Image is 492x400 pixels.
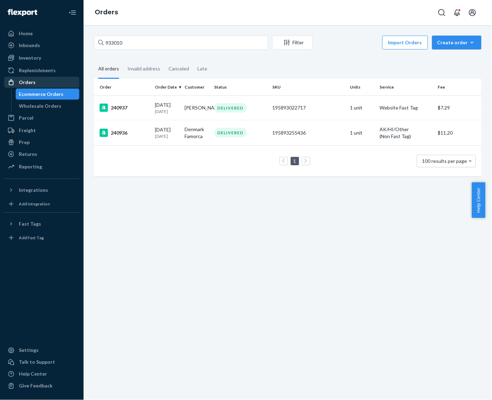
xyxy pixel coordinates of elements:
[435,79,482,96] th: Fee
[152,79,182,96] th: Order Date
[4,198,79,210] a: Add Integration
[197,60,207,78] div: Late
[19,30,33,37] div: Home
[19,103,62,110] div: Wholesale Orders
[16,100,80,112] a: Wholesale Orders
[19,127,36,134] div: Freight
[94,79,152,96] th: Order
[380,126,432,133] p: AK/HI/Other
[380,133,432,140] div: (Non Fast Tag)
[19,383,53,390] div: Give Feedback
[155,108,179,114] p: [DATE]
[19,114,33,121] div: Parcel
[214,103,247,113] div: DELIVERED
[273,129,345,136] div: 195893255436
[182,96,211,120] td: [PERSON_NAME]
[95,8,118,16] a: Orders
[19,54,41,61] div: Inventory
[19,79,36,86] div: Orders
[437,39,476,46] div: Create order
[19,347,39,354] div: Settings
[89,2,124,23] ol: breadcrumbs
[214,128,247,137] div: DELIVERED
[169,60,189,78] div: Canceled
[19,151,37,158] div: Returns
[100,129,149,137] div: 240936
[4,125,79,136] a: Freight
[4,112,79,123] a: Parcel
[94,36,268,50] input: Search orders
[273,39,312,46] div: Filter
[450,6,464,20] button: Open notifications
[4,357,79,368] a: Talk to Support
[4,52,79,63] a: Inventory
[4,65,79,76] a: Replenishments
[4,232,79,243] a: Add Fast Tag
[155,101,179,114] div: [DATE]
[4,40,79,51] a: Inbounds
[127,60,160,78] div: Invalid address
[19,359,55,366] div: Talk to Support
[212,79,270,96] th: Status
[472,182,485,218] button: Help Center
[4,28,79,39] a: Home
[466,6,479,20] button: Open account menu
[377,79,435,96] th: Service
[19,91,64,98] div: Ecommerce Orders
[19,67,56,74] div: Replenishments
[435,120,482,145] td: $11.20
[19,187,48,194] div: Integrations
[155,126,179,139] div: [DATE]
[382,36,428,50] button: Import Orders
[273,104,345,111] div: 195893022717
[4,380,79,392] button: Give Feedback
[19,201,50,207] div: Add Integration
[292,158,298,164] a: Page 1 is your current page
[347,120,377,145] td: 1 unit
[8,9,37,16] img: Flexport logo
[19,220,41,227] div: Fast Tags
[16,89,80,100] a: Ecommerce Orders
[4,345,79,356] a: Settings
[347,96,377,120] td: 1 unit
[4,137,79,148] a: Prep
[19,42,40,49] div: Inbounds
[182,120,211,145] td: Denmark Famorca
[98,60,119,79] div: All orders
[19,235,44,241] div: Add Fast Tag
[4,77,79,88] a: Orders
[65,6,79,20] button: Close Navigation
[4,218,79,229] button: Fast Tags
[185,84,209,90] div: Customer
[272,36,313,50] button: Filter
[19,371,47,378] div: Help Center
[435,96,482,120] td: $7.29
[432,36,482,50] button: Create order
[155,133,179,139] p: [DATE]
[270,79,347,96] th: SKU
[100,104,149,112] div: 240937
[380,104,432,111] p: Website Fast Tag
[4,184,79,196] button: Integrations
[19,139,30,146] div: Prep
[4,149,79,160] a: Returns
[19,163,42,170] div: Reporting
[347,79,377,96] th: Units
[435,6,449,20] button: Open Search Box
[4,161,79,172] a: Reporting
[422,158,467,164] span: 100 results per page
[4,369,79,380] a: Help Center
